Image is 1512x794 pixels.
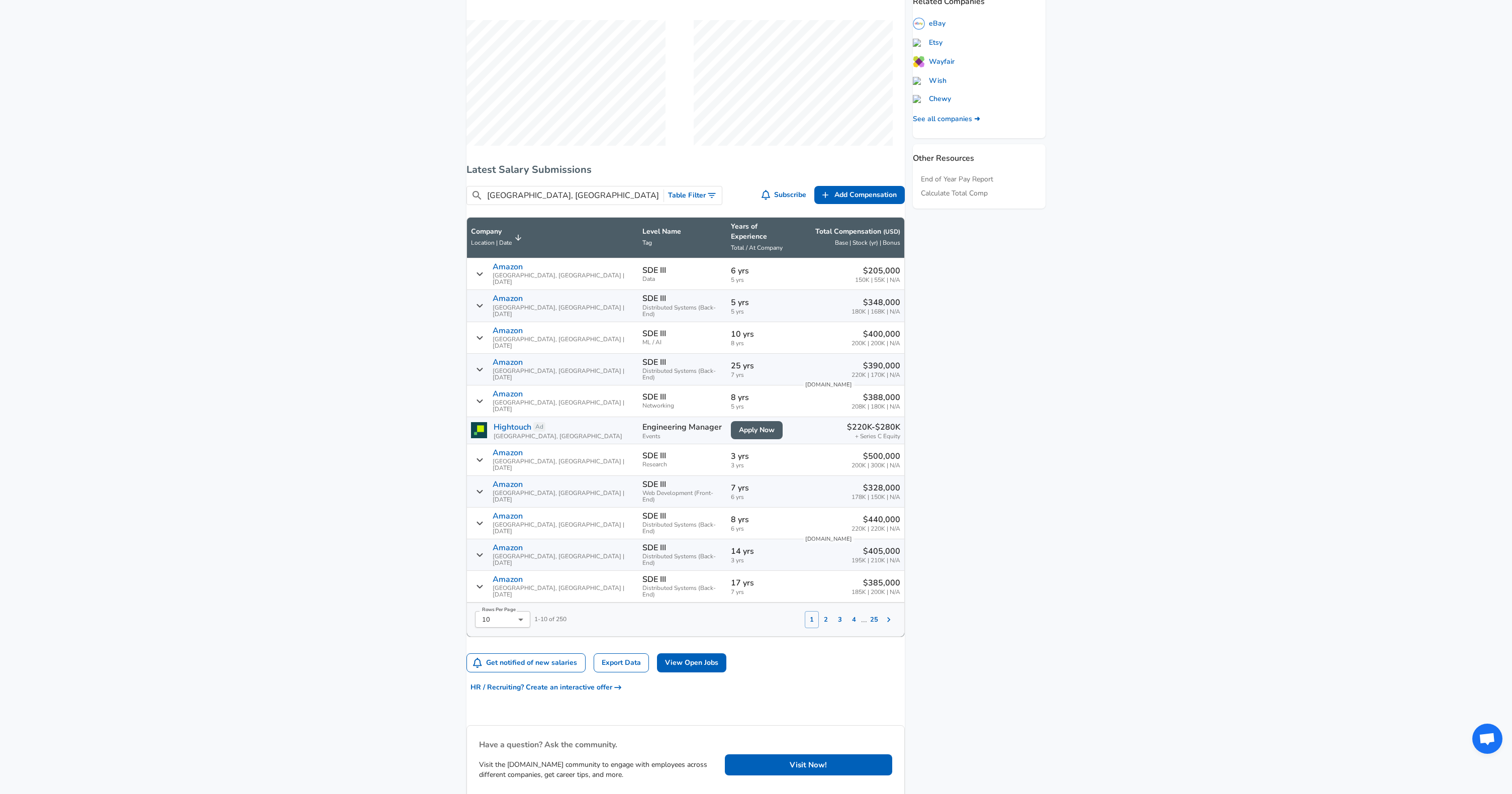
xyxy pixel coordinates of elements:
a: Etsy [913,38,942,48]
button: Get notified of new salaries [467,654,585,672]
p: $390,000 [852,360,900,372]
p: 25 yrs [731,360,794,372]
a: Wayfair [913,56,955,68]
span: Research [642,461,723,468]
div: 10 [475,611,530,628]
button: 3 [833,611,847,628]
div: Open chat [1472,724,1502,754]
a: Ad [533,422,545,432]
span: 178K | 150K | N/A [852,494,900,501]
p: Amazon [493,262,523,271]
img: hightouchlogo.png [471,422,487,438]
p: $385,000 [852,577,900,589]
p: Amazon [493,543,523,552]
span: Total Compensation (USD) Base | Stock (yr) | Bonus [802,227,900,249]
a: Visit Now! [725,754,892,775]
span: 200K | 300K | N/A [852,462,900,469]
span: [GEOGRAPHIC_DATA], [GEOGRAPHIC_DATA] | [DATE] [493,305,634,318]
p: SDE III [642,294,666,303]
p: SDE III [642,266,666,275]
span: CompanyLocation | Date [471,227,525,249]
span: HR / Recruiting? Create an interactive offer [470,681,621,694]
button: (USD) [883,228,900,236]
p: SDE III [642,512,666,521]
p: $388,000 [852,391,900,404]
p: Amazon [493,358,523,367]
span: 5 yrs [731,404,794,410]
p: $328,000 [852,482,900,494]
p: 10 yrs [731,328,794,340]
label: Rows Per Page [482,607,516,613]
span: [GEOGRAPHIC_DATA], [GEOGRAPHIC_DATA] | [DATE] [493,368,634,381]
span: 220K | 170K | N/A [852,372,900,378]
span: Location | Date [471,239,512,247]
span: 208K | 180K | N/A [852,404,900,410]
img: wish.com [913,77,925,85]
img: 7vP0GdO.png [913,18,925,30]
span: Base | Stock (yr) | Bonus [835,239,900,247]
p: Amazon [493,448,523,457]
span: 7 yrs [731,372,794,378]
p: ... [861,614,867,626]
span: 6 yrs [731,494,794,501]
p: SDE III [642,451,666,460]
p: SDE III [642,543,666,552]
span: [GEOGRAPHIC_DATA], [GEOGRAPHIC_DATA] | [DATE] [493,490,634,503]
p: Amazon [493,389,523,399]
p: SDE III [642,480,666,489]
div: 1 - 10 of 250 [467,603,566,628]
span: 200K | 200K | N/A [852,340,900,347]
table: Salary Submissions [466,217,905,637]
span: 5 yrs [731,309,794,315]
h6: Have a question? Ask the community. [479,738,717,752]
button: HR / Recruiting? Create an interactive offer [466,678,625,697]
span: 220K | 220K | N/A [852,526,900,532]
span: 6 yrs [731,526,794,532]
button: 2 [819,611,833,628]
p: 8 yrs [731,391,794,404]
button: 25 [867,611,881,628]
a: eBay [913,18,946,30]
span: Events [642,433,723,440]
p: Other Resources [913,144,1046,164]
p: $500,000 [852,450,900,462]
a: End of Year Pay Report [921,174,993,184]
span: [GEOGRAPHIC_DATA], [GEOGRAPHIC_DATA] | [DATE] [493,400,634,413]
span: 195K | 210K | N/A [852,557,900,564]
p: Total Compensation [815,227,900,237]
p: 14 yrs [731,545,794,557]
span: + Series C Equity [855,433,900,440]
span: [GEOGRAPHIC_DATA], [GEOGRAPHIC_DATA] | [DATE] [493,553,634,566]
p: Visit the [DOMAIN_NAME] community to engage with employees across different companies, get career... [479,760,717,780]
a: Chewy [913,94,951,104]
span: 3 yrs [731,462,794,469]
p: SDE III [642,392,666,402]
p: $400,000 [852,328,900,340]
img: chewy.com [913,95,925,103]
p: 17 yrs [731,577,794,589]
a: Wish [913,76,947,86]
p: Amazon [493,326,523,335]
p: 3 yrs [731,450,794,462]
p: 5 yrs [731,296,794,309]
p: Amazon [493,294,523,303]
p: Engineering Manager [642,421,723,433]
a: Hightouch [494,421,531,433]
span: 7 yrs [731,589,794,595]
p: $205,000 [855,265,900,277]
p: Amazon [493,575,523,584]
a: View Open Jobs [657,653,726,673]
p: SDE III [642,358,666,367]
a: Apply Now [731,421,783,440]
p: 8 yrs [731,514,794,526]
p: SDE III [642,329,666,338]
span: [GEOGRAPHIC_DATA], [GEOGRAPHIC_DATA] [494,433,622,440]
p: 6 yrs [731,265,794,277]
span: Web Development (Front-End) [642,490,723,503]
input: Search City, Tag, Etc [487,189,659,202]
button: 4 [847,611,861,628]
button: Toggle Search Filters [664,186,722,205]
span: Distributed Systems (Back-End) [642,368,723,381]
span: Distributed Systems (Back-End) [642,585,723,598]
p: $348,000 [852,296,900,309]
